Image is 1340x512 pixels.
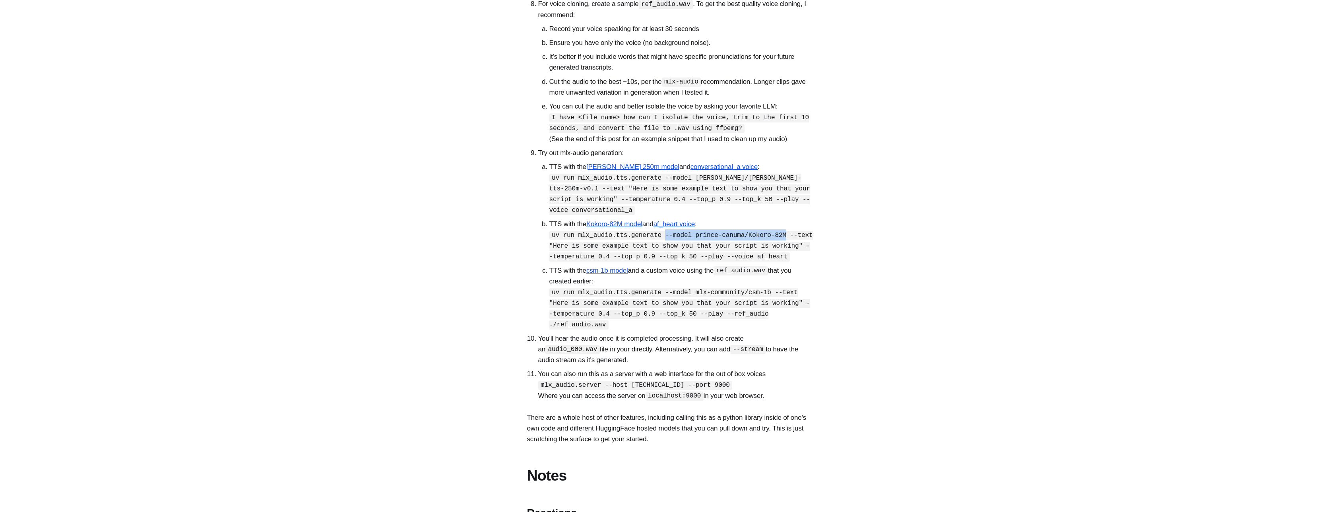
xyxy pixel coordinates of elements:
[549,23,813,34] li: Record your voice speaking for at least 30 seconds
[730,345,766,354] code: --stream
[549,231,813,262] code: uv run mlx_audio.tts.generate --model prince-canuma/Kokoro-82M --text "Here is some example text ...
[586,267,628,274] a: csm-1b model
[538,381,733,390] code: mlx_audio.server --host [TECHNICAL_ID] --port 9000
[549,219,813,262] li: TTS with the and :
[714,266,768,275] code: ref_audio.wav
[646,392,704,401] code: localhost:9000
[549,288,811,330] code: uv run mlx_audio.tts.generate --model mlx-community/csm-1b --text "Here is some example text to s...
[538,147,813,330] li: Try out mlx-audio generation:
[690,163,758,171] a: conversational_a voice
[549,51,813,73] li: It's better if you include words that might have specific pronunciations for your future generate...
[549,101,813,144] li: You can cut the audio and better isolate the voice by asking your favorite LLM: (See the end of t...
[538,368,813,401] li: You can also run this as a server with a web interface for the out of box voices Where you can ac...
[549,76,813,98] li: Cut the audio to the best ~10s, per the recommendation. Longer clips gave more unwanted variation...
[527,412,813,445] p: There are a whole host of other features, including calling this as a python library inside of on...
[586,163,679,171] a: [PERSON_NAME] 250m model
[662,78,701,87] code: mlx-audio
[549,174,811,215] code: uv run mlx_audio.tts.generate --model [PERSON_NAME]/[PERSON_NAME]-tts-250m-v0.1 --text "Here is s...
[549,37,813,48] li: Ensure you have only the voice (no background noise).
[549,113,809,133] code: I have <file name> how can I isolate the voice, trim to the first 10 seconds, and convert the fil...
[549,161,813,215] li: TTS with the and :
[549,265,813,330] li: TTS with the and a custom voice using the that you created earlier:
[527,467,813,485] h1: Notes
[545,345,600,354] code: audio_000.wav
[654,220,695,228] a: af_heart voice
[586,220,642,228] a: Kokoro-82M model
[538,333,813,366] li: You'll hear the audio once it is completed processing. It will also create an file in your direct...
